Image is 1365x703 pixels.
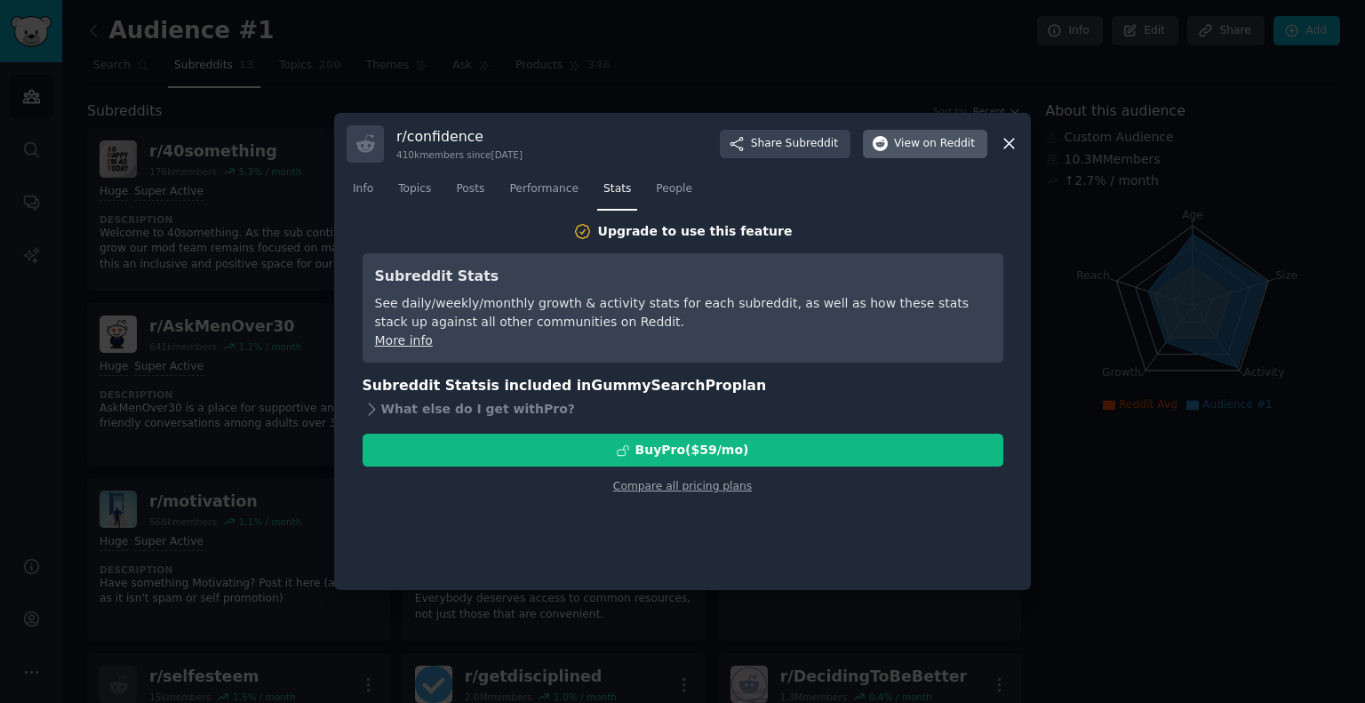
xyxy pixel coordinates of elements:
span: Info [353,181,373,197]
div: See daily/weekly/monthly growth & activity stats for each subreddit, as well as how these stats s... [375,294,991,332]
a: Compare all pricing plans [613,480,752,492]
span: Subreddit [786,136,838,152]
span: Topics [398,181,431,197]
a: More info [375,333,433,348]
span: View [894,136,975,152]
a: Posts [450,175,491,212]
span: Posts [456,181,484,197]
div: 410k members since [DATE] [396,148,523,161]
span: on Reddit [923,136,975,152]
span: Share [751,136,838,152]
h3: Subreddit Stats [375,266,991,288]
button: Viewon Reddit [863,130,987,158]
span: Performance [509,181,579,197]
a: People [650,175,698,212]
span: Stats [603,181,631,197]
a: Topics [392,175,437,212]
h3: r/ confidence [396,127,523,146]
a: Performance [503,175,585,212]
div: Buy Pro ($ 59 /mo ) [635,441,749,459]
h3: Subreddit Stats is included in plan [363,375,1003,397]
span: People [656,181,692,197]
a: Info [347,175,379,212]
span: GummySearch Pro [591,377,731,394]
button: BuyPro($59/mo) [363,434,1003,467]
a: Stats [597,175,637,212]
div: Upgrade to use this feature [598,222,793,241]
button: ShareSubreddit [720,130,850,158]
div: What else do I get with Pro ? [363,396,1003,421]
